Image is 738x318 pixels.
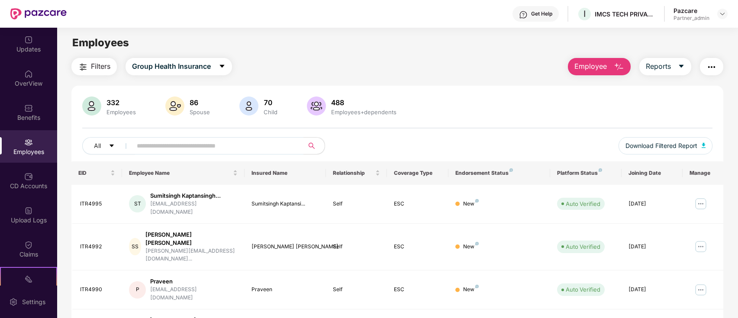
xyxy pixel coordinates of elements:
[639,58,691,75] button: Reportscaret-down
[24,70,33,78] img: svg+xml;base64,PHN2ZyBpZD0iSG9tZSIgeG1sbnM9Imh0dHA6Ly93d3cudzMub3JnLzIwMDAvc3ZnIiB3aWR0aD0iMjAiIG...
[329,109,398,116] div: Employees+dependents
[219,63,226,71] span: caret-down
[82,96,101,116] img: svg+xml;base64,PHN2ZyB4bWxucz0iaHR0cDovL3d3dy53My5vcmcvMjAwMC9zdmciIHhtbG5zOnhsaW5rPSJodHRwOi8vd3...
[303,142,320,149] span: search
[619,137,713,154] button: Download Filtered Report
[94,141,101,151] span: All
[24,35,33,44] img: svg+xml;base64,PHN2ZyBpZD0iVXBkYXRlZCIgeG1sbnM9Imh0dHA6Ly93d3cudzMub3JnLzIwMDAvc3ZnIiB3aWR0aD0iMj...
[706,62,717,72] img: svg+xml;base64,PHN2ZyB4bWxucz0iaHR0cDovL3d3dy53My5vcmcvMjAwMC9zdmciIHdpZHRoPSIyNCIgaGVpZ2h0PSIyNC...
[245,161,326,185] th: Insured Name
[303,137,325,154] button: search
[646,61,671,72] span: Reports
[24,275,33,283] img: svg+xml;base64,PHN2ZyB4bWxucz0iaHR0cDovL3d3dy53My5vcmcvMjAwMC9zdmciIHdpZHRoPSIyMSIgaGVpZ2h0PSIyMC...
[239,96,258,116] img: svg+xml;base64,PHN2ZyB4bWxucz0iaHR0cDovL3d3dy53My5vcmcvMjAwMC9zdmciIHhtbG5zOnhsaW5rPSJodHRwOi8vd3...
[475,242,479,245] img: svg+xml;base64,PHN2ZyB4bWxucz0iaHR0cDovL3d3dy53My5vcmcvMjAwMC9zdmciIHdpZHRoPSI4IiBoZWlnaHQ9IjgiIH...
[694,197,708,211] img: manageButton
[531,10,552,17] div: Get Help
[132,61,211,72] span: Group Health Insurance
[463,243,479,251] div: New
[129,195,146,212] div: ST
[694,240,708,254] img: manageButton
[333,200,380,208] div: Self
[387,161,448,185] th: Coverage Type
[165,96,184,116] img: svg+xml;base64,PHN2ZyB4bWxucz0iaHR0cDovL3d3dy53My5vcmcvMjAwMC9zdmciIHhtbG5zOnhsaW5rPSJodHRwOi8vd3...
[80,243,116,251] div: ITR4992
[72,36,129,49] span: Employees
[566,285,600,294] div: Auto Verified
[394,243,441,251] div: ESC
[622,161,683,185] th: Joining Date
[333,170,374,177] span: Relationship
[262,109,279,116] div: Child
[150,192,238,200] div: Sumitsingh Kaptansingh...
[614,62,624,72] img: svg+xml;base64,PHN2ZyB4bWxucz0iaHR0cDovL3d3dy53My5vcmcvMjAwMC9zdmciIHhtbG5zOnhsaW5rPSJodHRwOi8vd3...
[583,9,586,19] span: I
[628,200,676,208] div: [DATE]
[475,285,479,288] img: svg+xml;base64,PHN2ZyB4bWxucz0iaHR0cDovL3d3dy53My5vcmcvMjAwMC9zdmciIHdpZHRoPSI4IiBoZWlnaHQ9IjgiIH...
[566,199,600,208] div: Auto Verified
[678,63,685,71] span: caret-down
[9,298,18,306] img: svg+xml;base64,PHN2ZyBpZD0iU2V0dGluZy0yMHgyMCIgeG1sbnM9Imh0dHA6Ly93d3cudzMub3JnLzIwMDAvc3ZnIiB3aW...
[251,243,319,251] div: [PERSON_NAME] [PERSON_NAME]
[126,58,232,75] button: Group Health Insurancecaret-down
[78,170,109,177] span: EID
[394,200,441,208] div: ESC
[251,286,319,294] div: Praveen
[24,206,33,215] img: svg+xml;base64,PHN2ZyBpZD0iVXBsb2FkX0xvZ3MiIGRhdGEtbmFtZT0iVXBsb2FkIExvZ3MiIHhtbG5zPSJodHRwOi8vd3...
[694,283,708,297] img: manageButton
[80,200,116,208] div: ITR4995
[105,98,138,107] div: 332
[566,242,600,251] div: Auto Verified
[628,243,676,251] div: [DATE]
[24,138,33,147] img: svg+xml;base64,PHN2ZyBpZD0iRW1wbG95ZWVzIiB4bWxucz0iaHR0cDovL3d3dy53My5vcmcvMjAwMC9zdmciIHdpZHRoPS...
[24,172,33,181] img: svg+xml;base64,PHN2ZyBpZD0iQ0RfQWNjb3VudHMiIGRhdGEtbmFtZT0iQ0QgQWNjb3VudHMiIHhtbG5zPSJodHRwOi8vd3...
[251,200,319,208] div: Sumitsingh Kaptansi...
[625,141,697,151] span: Download Filtered Report
[262,98,279,107] div: 70
[574,61,607,72] span: Employee
[683,161,723,185] th: Manage
[475,199,479,202] img: svg+xml;base64,PHN2ZyB4bWxucz0iaHR0cDovL3d3dy53My5vcmcvMjAwMC9zdmciIHdpZHRoPSI4IiBoZWlnaHQ9IjgiIH...
[719,10,726,17] img: svg+xml;base64,PHN2ZyBpZD0iRHJvcGRvd24tMzJ4MzIiIHhtbG5zPSJodHRwOi8vd3d3LnczLm9yZy8yMDAwL3N2ZyIgd2...
[702,143,706,148] img: svg+xml;base64,PHN2ZyB4bWxucz0iaHR0cDovL3d3dy53My5vcmcvMjAwMC9zdmciIHhtbG5zOnhsaW5rPSJodHRwOi8vd3...
[188,98,212,107] div: 86
[145,247,238,263] div: [PERSON_NAME][EMAIL_ADDRESS][DOMAIN_NAME]...
[326,161,387,185] th: Relationship
[145,231,238,247] div: [PERSON_NAME] [PERSON_NAME]
[82,137,135,154] button: Allcaret-down
[109,143,115,150] span: caret-down
[599,168,602,172] img: svg+xml;base64,PHN2ZyB4bWxucz0iaHR0cDovL3d3dy53My5vcmcvMjAwMC9zdmciIHdpZHRoPSI4IiBoZWlnaHQ9IjgiIH...
[463,286,479,294] div: New
[509,168,513,172] img: svg+xml;base64,PHN2ZyB4bWxucz0iaHR0cDovL3d3dy53My5vcmcvMjAwMC9zdmciIHdpZHRoPSI4IiBoZWlnaHQ9IjgiIH...
[129,170,231,177] span: Employee Name
[150,277,238,286] div: Praveen
[307,96,326,116] img: svg+xml;base64,PHN2ZyB4bWxucz0iaHR0cDovL3d3dy53My5vcmcvMjAwMC9zdmciIHhtbG5zOnhsaW5rPSJodHRwOi8vd3...
[19,298,48,306] div: Settings
[333,243,380,251] div: Self
[129,238,141,255] div: SS
[150,286,238,302] div: [EMAIL_ADDRESS][DOMAIN_NAME]
[105,109,138,116] div: Employees
[595,10,655,18] div: IMCS TECH PRIVATE LIMITED
[71,58,117,75] button: Filters
[557,170,615,177] div: Platform Status
[568,58,631,75] button: Employee
[24,241,33,249] img: svg+xml;base64,PHN2ZyBpZD0iQ2xhaW0iIHhtbG5zPSJodHRwOi8vd3d3LnczLm9yZy8yMDAwL3N2ZyIgd2lkdGg9IjIwIi...
[188,109,212,116] div: Spouse
[455,170,543,177] div: Endorsement Status
[129,281,146,299] div: P
[1,284,56,293] div: Stepathon
[78,62,88,72] img: svg+xml;base64,PHN2ZyB4bWxucz0iaHR0cDovL3d3dy53My5vcmcvMjAwMC9zdmciIHdpZHRoPSIyNCIgaGVpZ2h0PSIyNC...
[463,200,479,208] div: New
[394,286,441,294] div: ESC
[333,286,380,294] div: Self
[122,161,244,185] th: Employee Name
[150,200,238,216] div: [EMAIL_ADDRESS][DOMAIN_NAME]
[10,8,67,19] img: New Pazcare Logo
[71,161,122,185] th: EID
[91,61,110,72] span: Filters
[628,286,676,294] div: [DATE]
[24,104,33,112] img: svg+xml;base64,PHN2ZyBpZD0iQmVuZWZpdHMiIHhtbG5zPSJodHRwOi8vd3d3LnczLm9yZy8yMDAwL3N2ZyIgd2lkdGg9Ij...
[674,15,709,22] div: Partner_admin
[329,98,398,107] div: 488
